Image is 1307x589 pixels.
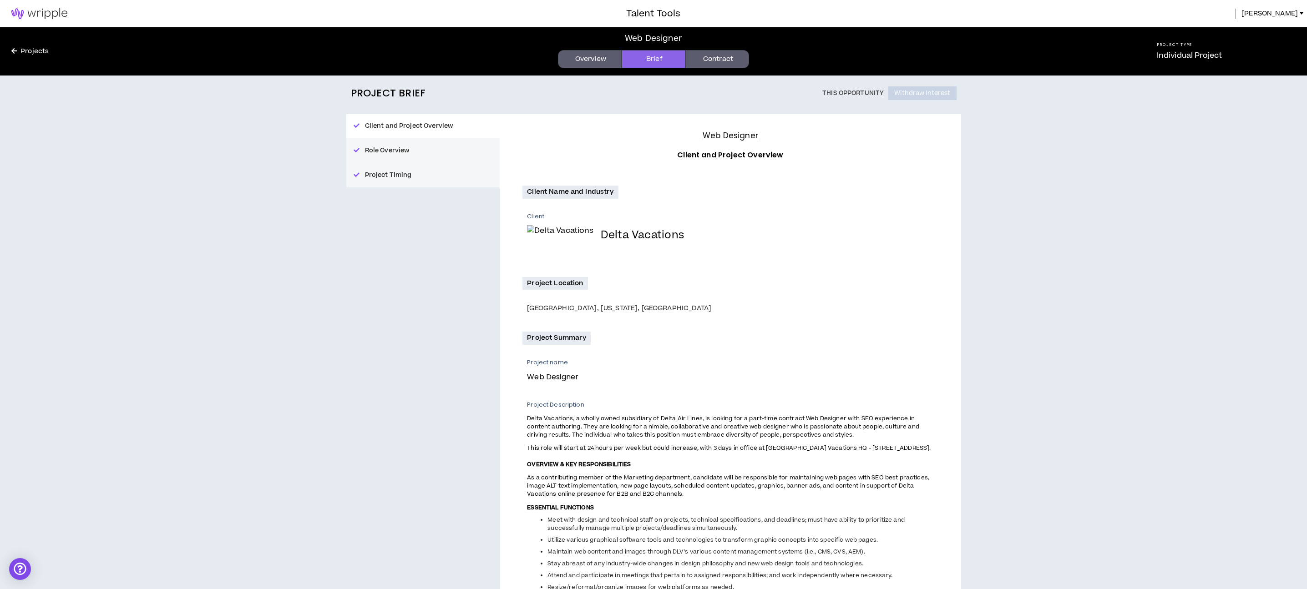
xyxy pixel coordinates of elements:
[527,303,938,313] div: [GEOGRAPHIC_DATA], [US_STATE], [GEOGRAPHIC_DATA]
[527,225,593,246] img: Delta Vacations
[625,32,682,45] div: Web Designer
[547,548,865,556] span: Maintain web content and images through DLV’s various content management systems (i.e., CMS, CVS,...
[522,130,938,142] h4: Web Designer
[522,149,938,161] h3: Client and Project Overview
[547,571,892,579] span: Attend and participate in meetings that pertain to assigned responsibilities; and work independen...
[558,50,622,68] a: Overview
[622,50,685,68] a: Brief
[888,86,956,100] button: Withdraw Interest
[527,460,631,468] strong: OVERVIEW & KEY RESPONSIBILITIES
[522,332,591,344] p: Project Summary
[685,50,749,68] a: Contract
[527,371,931,383] p: Web Designer
[527,444,931,452] span: This role will start at 24 hours per week but could increase, with 3 days in office at [GEOGRAPHI...
[346,138,500,163] button: Role Overview
[9,558,31,580] div: Open Intercom Messenger
[1157,42,1222,48] h5: Project Type
[351,87,426,99] h2: Project Brief
[1157,50,1222,61] p: Individual Project
[822,90,884,97] p: This Opportunity
[547,516,905,532] span: Meet with design and technical staff on projects, technical specifications, and deadlines; must h...
[527,401,938,409] p: Project Description
[527,473,929,498] span: As a contributing member of the Marketing department, candidate will be responsible for maintaini...
[527,503,594,512] strong: ESSENTIAL FUNCTIONS
[527,414,919,439] span: Delta Vacations, a wholly owned subsidiary of Delta Air Lines, is looking for a part-time contrac...
[522,186,618,198] p: Client Name and Industry
[626,7,680,20] h3: Talent Tools
[527,212,544,221] p: Client
[1241,9,1298,19] span: [PERSON_NAME]
[522,277,588,290] p: Project Location
[547,559,863,568] span: Stay abreast of any industry-wide changes in design philosophy and new web design tools and techn...
[547,536,878,544] span: Utilize various graphical software tools and technologies to transform graphic concepts into spec...
[346,163,500,187] button: Project Timing
[601,229,684,241] h4: Delta Vacations
[527,358,931,367] p: Project name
